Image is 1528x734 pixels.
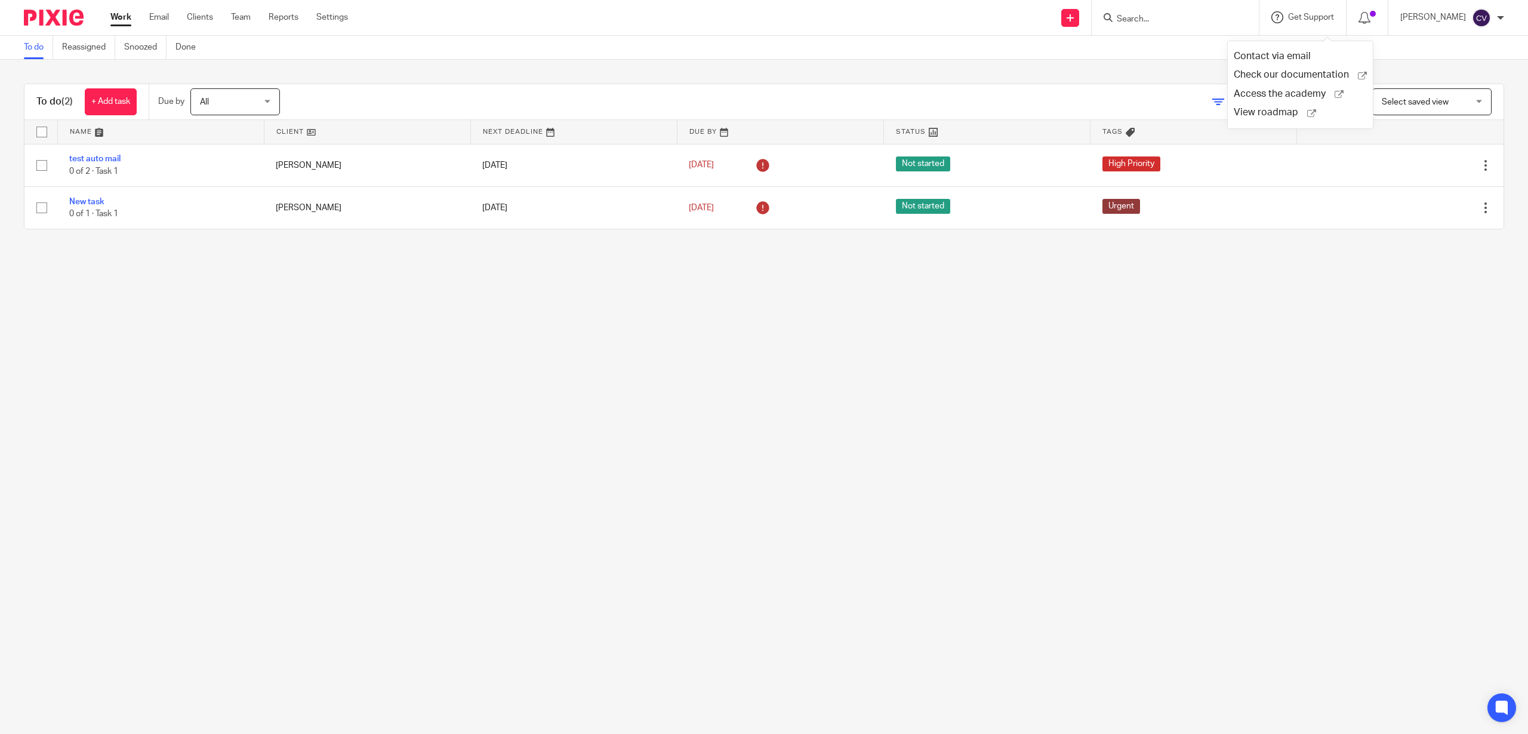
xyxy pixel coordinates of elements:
a: Clients [187,11,213,23]
span: Not started [896,156,950,171]
td: [DATE] [470,186,677,229]
a: View roadmap [1234,106,1367,119]
span: Not started [896,199,950,214]
img: Pixie [24,10,84,26]
td: [DATE] [470,144,677,186]
span: All [200,98,209,106]
span: (2) [61,97,73,106]
a: Snoozed [124,36,167,59]
span: Tags [1102,128,1123,135]
span: 0 of 2 · Task 1 [69,167,118,176]
p: [PERSON_NAME] [1400,11,1466,23]
a: Check our documentation [1234,69,1367,81]
td: [PERSON_NAME] [264,186,470,229]
span: Select saved view [1382,98,1449,106]
span: View roadmap [1234,106,1307,119]
span: [DATE] [689,204,714,212]
a: To do [24,36,53,59]
span: High Priority [1102,156,1160,171]
span: Access the academy [1234,88,1335,100]
input: Search [1116,14,1223,25]
a: New task [69,198,104,206]
a: Reassigned [62,36,115,59]
span: Get Support [1288,13,1334,22]
span: [DATE] [689,161,714,170]
span: Check our documentation [1234,69,1358,81]
a: Done [175,36,205,59]
td: [PERSON_NAME] [264,144,470,186]
a: Work [110,11,131,23]
a: Reports [269,11,298,23]
a: Team [231,11,251,23]
a: Email [149,11,169,23]
h1: To do [36,96,73,108]
span: Contact via email [1234,51,1311,61]
a: test auto mail [69,155,121,163]
p: Due by [158,96,184,108]
a: Contact via email [1234,53,1311,61]
span: Urgent [1102,199,1140,214]
a: + Add task [85,88,137,115]
span: 0 of 1 · Task 1 [69,210,118,218]
img: svg%3E [1472,8,1491,27]
a: Settings [316,11,348,23]
a: Access the academy [1234,88,1367,100]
